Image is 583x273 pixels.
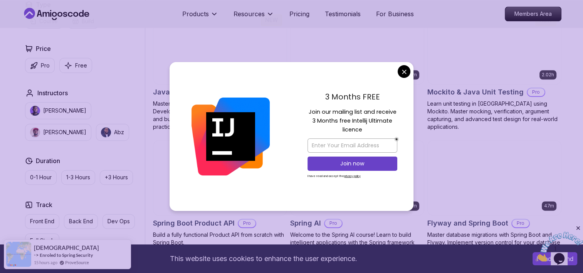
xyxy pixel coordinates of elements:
[427,87,524,98] h2: Mockito & Java Unit Testing
[153,231,287,246] p: Build a fully functional Product API from scratch with Spring Boot.
[6,242,31,267] img: provesource social proof notification image
[25,102,91,119] button: instructor img[PERSON_NAME]
[30,106,40,116] img: instructor img
[182,9,209,19] p: Products
[40,252,93,258] a: Enroled to Spring Security
[59,58,92,73] button: Free
[65,259,89,266] a: ProveSource
[428,140,561,215] img: Flyway and Spring Boot card
[75,62,87,69] p: Free
[37,88,68,98] h2: Instructors
[96,124,129,141] button: instructor imgAbz
[325,219,342,227] p: Pro
[234,9,265,19] p: Resources
[291,10,424,84] img: Spring JDBC Template card
[34,252,39,258] span: ->
[289,9,309,19] a: Pricing
[533,252,577,265] button: Accept cookies
[239,219,255,227] p: Pro
[427,218,508,229] h2: Flyway and Spring Boot
[427,9,561,131] a: Mockito & Java Unit Testing card2.02hNEWMockito & Java Unit TestingProLearn unit testing in [GEOG...
[182,9,218,25] button: Products
[36,44,51,53] h2: Price
[43,128,86,136] p: [PERSON_NAME]
[41,62,50,69] p: Pro
[114,128,124,136] p: Abz
[102,214,135,229] button: Dev Ops
[6,250,521,267] div: This website uses cookies to enhance the user experience.
[30,237,54,244] p: Full Stack
[544,203,554,209] p: 47m
[30,217,54,225] p: Front End
[234,9,274,25] button: Resources
[61,170,95,185] button: 1-3 Hours
[153,87,245,98] h2: Java Unit Testing and TDD
[36,156,60,165] h2: Duration
[105,174,128,181] p: +3 Hours
[153,218,235,229] h2: Spring Boot Product API
[43,107,86,115] p: [PERSON_NAME]
[30,174,52,181] p: 0-1 Hour
[36,200,52,209] h2: Track
[25,214,59,229] button: Front End
[528,88,544,96] p: Pro
[25,233,59,248] button: Full Stack
[34,259,57,266] span: 15 hours ago
[100,170,133,185] button: +3 Hours
[290,231,424,254] p: Welcome to the Spring AI course! Learn to build intelligent applications with the Spring framewor...
[428,10,561,84] img: Mockito & Java Unit Testing card
[153,100,287,131] p: Master Java Unit Testing and Test-Driven Development (TDD) to build robust, maintainable, and bug...
[376,9,414,19] a: For Business
[66,174,90,181] p: 1-3 Hours
[30,127,40,137] img: instructor img
[64,214,98,229] button: Back End
[427,100,561,131] p: Learn unit testing in [GEOGRAPHIC_DATA] using Mockito. Master mocking, verification, argument cap...
[153,10,287,84] img: Java Unit Testing and TDD card
[512,219,529,227] p: Pro
[535,225,583,261] iframe: chat widget
[101,127,111,137] img: instructor img
[153,140,287,215] img: Spring Boot Product API card
[290,218,321,229] h2: Spring AI
[427,231,561,254] p: Master database migrations with Spring Boot and Flyway. Implement version control for your databa...
[542,72,554,78] p: 2.02h
[34,244,96,251] span: [DEMOGRAPHIC_DATA]
[108,217,130,225] p: Dev Ops
[153,140,287,246] a: Spring Boot Product API card2.09hSpring Boot Product APIProBuild a fully functional Product API f...
[25,170,57,185] button: 0-1 Hour
[325,9,361,19] a: Testimonials
[427,140,561,254] a: Flyway and Spring Boot card47mFlyway and Spring BootProMaster database migrations with Spring Boo...
[69,217,93,225] p: Back End
[505,7,561,21] a: Members Area
[25,58,55,73] button: Pro
[153,9,287,131] a: Java Unit Testing and TDD card2.75hNEWJava Unit Testing and TDDProMaster Java Unit Testing and Te...
[25,124,91,141] button: instructor img[PERSON_NAME]
[3,3,6,10] span: 1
